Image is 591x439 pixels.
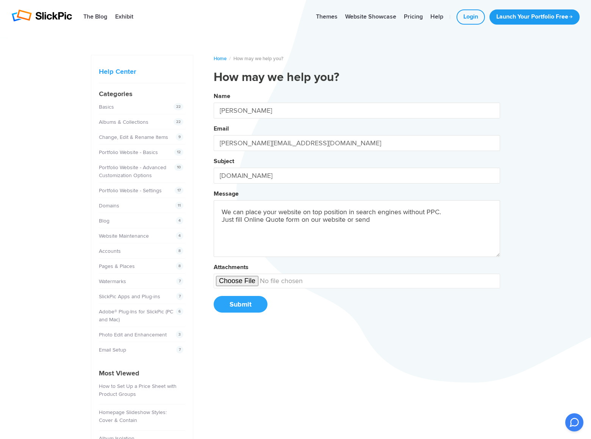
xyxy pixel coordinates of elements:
[214,125,229,132] label: Email
[176,331,183,338] span: 3
[174,163,183,171] span: 10
[99,308,173,323] a: Adobe® Plug-Ins for SlickPic (PC and Mac)
[176,133,183,141] span: 9
[99,263,135,269] a: Pages & Places
[99,383,177,397] a: How to Set Up a Price Sheet with Product Groups
[174,103,183,111] span: 22
[214,70,500,85] h1: How may we help you?
[175,202,183,209] span: 11
[99,409,167,423] a: Homepage Slideshow Styles: Cover & Contain
[214,263,249,271] label: Attachments
[214,157,234,165] label: Subject
[99,187,162,194] a: Portfolio Website - Settings
[176,232,183,240] span: 4
[214,56,227,62] a: Home
[214,190,239,198] label: Message
[99,332,167,338] a: Photo Edit and Enhancement
[176,293,183,300] span: 7
[176,247,183,255] span: 8
[99,149,158,156] a: Portfolio Website - Basics
[99,293,160,300] a: SlickPic Apps and Plug-ins
[214,168,500,184] input: Your Subject
[233,56,283,62] span: How may we help you?
[176,308,183,315] span: 6
[176,346,183,353] span: 7
[214,135,500,151] input: Your Email
[174,118,183,126] span: 22
[99,368,185,378] h4: Most Viewed
[99,164,166,179] a: Portfolio Website - Advanced Customization Options
[99,67,136,76] a: Help Center
[99,278,126,285] a: Watermarks
[175,187,183,194] span: 17
[99,347,126,353] a: Email Setup
[99,202,119,209] a: Domains
[99,104,114,110] a: Basics
[99,89,185,99] h4: Categories
[176,277,183,285] span: 7
[214,90,500,321] button: NameEmailSubjectMessageAttachmentsSubmit
[176,217,183,224] span: 4
[229,56,231,62] span: /
[99,134,168,140] a: Change, Edit & Rename Items
[99,218,109,224] a: Blog
[214,92,230,100] label: Name
[214,296,267,313] button: Submit
[99,119,149,125] a: Albums & Collections
[214,274,500,288] input: undefined
[99,233,149,239] a: Website Maintenance
[174,148,183,156] span: 12
[176,262,183,270] span: 8
[99,248,121,254] a: Accounts
[214,103,500,118] input: Your Name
